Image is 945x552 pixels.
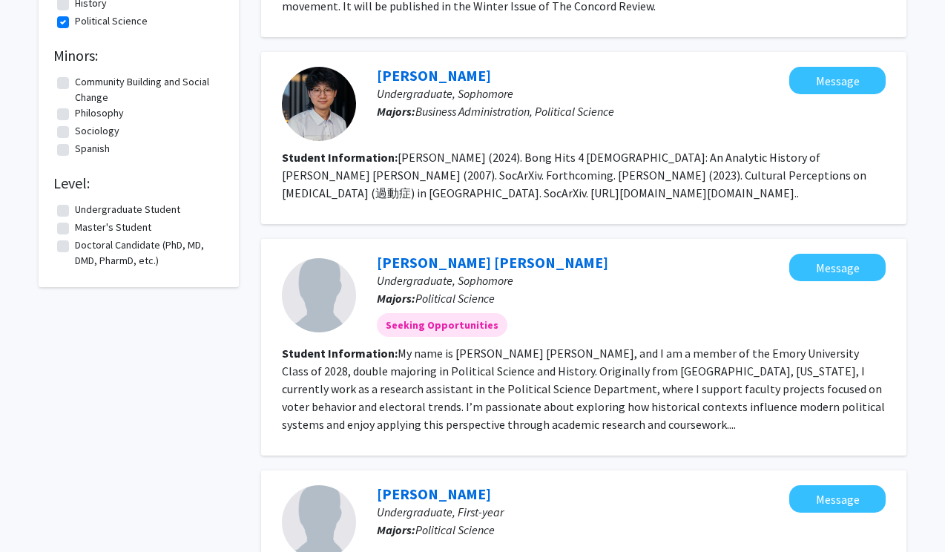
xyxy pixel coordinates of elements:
[789,67,886,94] button: Message Micah Wang
[415,104,614,119] span: Business Administration, Political Science
[377,522,415,537] b: Majors:
[53,174,224,192] h2: Level:
[377,86,513,101] span: Undergraduate, Sophomore
[75,123,119,139] label: Sociology
[75,202,180,217] label: Undergraduate Student
[377,484,491,503] a: [PERSON_NAME]
[377,273,513,288] span: Undergraduate, Sophomore
[11,485,63,541] iframe: Chat
[75,141,110,157] label: Spanish
[377,505,504,519] span: Undergraduate, First-year
[75,237,220,269] label: Doctoral Candidate (PhD, MD, DMD, PharmD, etc.)
[75,74,220,105] label: Community Building and Social Change
[282,346,885,432] fg-read-more: My name is [PERSON_NAME] [PERSON_NAME], and I am a member of the Emory University Class of 2028, ...
[75,105,124,121] label: Philosophy
[282,346,398,361] b: Student Information:
[75,13,148,29] label: Political Science
[377,104,415,119] b: Majors:
[53,47,224,65] h2: Minors:
[415,522,495,537] span: Political Science
[415,291,495,306] span: Political Science
[282,150,866,200] fg-read-more: [PERSON_NAME] (2024). Bong Hits 4 [DEMOGRAPHIC_DATA]: An Analytic History of [PERSON_NAME] [PERSO...
[282,150,398,165] b: Student Information:
[75,220,151,235] label: Master's Student
[789,485,886,513] button: Message Nicole Hirschkorn
[377,313,507,337] mat-chip: Seeking Opportunities
[377,253,608,272] a: [PERSON_NAME] [PERSON_NAME]
[377,291,415,306] b: Majors:
[377,66,491,85] a: [PERSON_NAME]
[789,254,886,281] button: Message Henley Adams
